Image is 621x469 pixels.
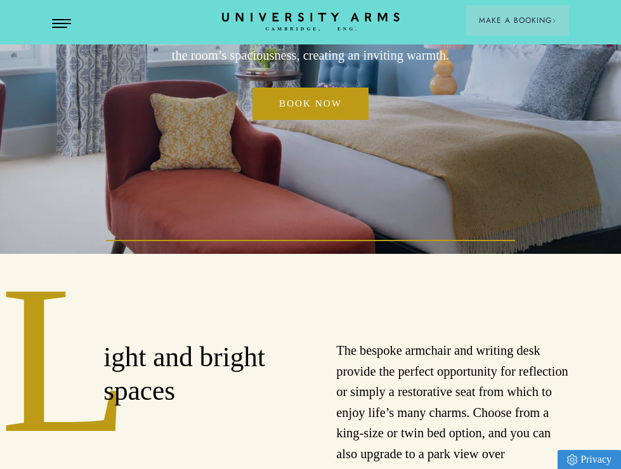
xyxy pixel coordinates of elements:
h2: ight and bright spaces [103,340,285,407]
img: Privacy [567,454,577,465]
span: Make a Booking [479,15,556,26]
button: Make a BookingArrow icon [466,5,569,36]
button: Open Menu [52,19,71,29]
a: Privacy [558,450,621,469]
a: Home [222,13,400,32]
a: Book now [252,88,369,120]
img: Arrow icon [552,18,556,23]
